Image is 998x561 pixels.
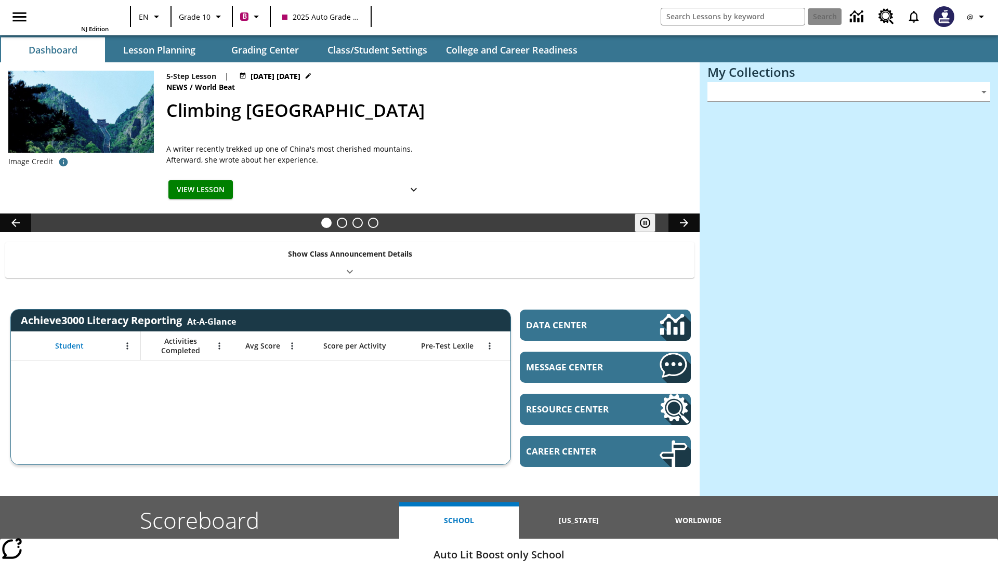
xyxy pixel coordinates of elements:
[21,313,236,327] span: Achieve3000 Literacy Reporting
[166,97,687,124] h2: Climbing Mount Tai
[482,338,497,354] button: Open Menu
[526,361,628,373] span: Message Center
[55,341,84,351] span: Student
[120,338,135,354] button: Open Menu
[175,7,229,26] button: Grade: Grade 10, Select a grade
[41,3,109,33] div: Home
[134,7,167,26] button: Language: EN, Select a language
[5,242,694,278] div: Show Class Announcement Details
[526,445,628,457] span: Career Center
[438,37,586,62] button: College and Career Readiness
[526,403,628,415] span: Resource Center
[927,3,961,30] button: Select a new avatar
[225,71,229,82] span: |
[139,11,149,22] span: EN
[166,71,216,82] p: 5-Step Lesson
[872,3,900,31] a: Resource Center, Will open in new tab
[900,3,927,30] a: Notifications
[236,7,267,26] button: Boost Class color is violet red. Change class color
[179,11,211,22] span: Grade 10
[526,319,624,331] span: Data Center
[403,180,424,199] button: Show Details
[213,37,317,62] button: Grading Center
[41,4,109,25] a: Home
[282,11,359,22] span: 2025 Auto Grade 10
[242,10,247,23] span: B
[519,502,638,539] button: [US_STATE]
[520,394,691,425] a: Resource Center, Will open in new tab
[212,338,227,354] button: Open Menu
[107,37,211,62] button: Lesson Planning
[399,502,519,539] button: School
[251,71,300,82] span: [DATE] [DATE]
[352,218,363,228] button: Slide 3 Pre-release lesson
[284,338,300,354] button: Open Menu
[53,153,74,171] button: Credit for photo and all related images: Public Domain/Charlie Fong
[187,314,236,327] div: At-A-Glance
[421,341,474,351] span: Pre-Test Lexile
[4,2,35,32] button: Open side menu
[967,11,974,22] span: @
[635,213,655,232] button: Pause
[237,71,314,82] button: Jul 22 - Jun 30 Choose Dates
[288,248,412,259] p: Show Class Announcement Details
[368,218,378,228] button: Slide 4 Career Lesson
[520,310,691,341] a: Data Center
[635,213,666,232] div: Pause
[81,25,109,33] span: NJ Edition
[166,82,190,93] span: News
[166,143,426,165] div: A writer recently trekked up one of China's most cherished mountains. Afterward, she wrote about ...
[146,337,215,355] span: Activities Completed
[668,213,700,232] button: Lesson carousel, Next
[323,341,386,351] span: Score per Activity
[337,218,347,228] button: Slide 2 Defining Our Government's Purpose
[8,71,154,153] img: 6000 stone steps to climb Mount Tai in Chinese countryside
[707,65,990,79] h3: My Collections
[661,8,805,25] input: search field
[168,180,233,199] button: View Lesson
[520,352,691,383] a: Message Center
[961,7,994,26] button: Profile/Settings
[844,3,872,31] a: Data Center
[190,82,193,92] span: /
[934,6,954,27] img: Avatar
[639,502,758,539] button: Worldwide
[8,156,53,167] p: Image Credit
[195,82,237,93] span: World Beat
[245,341,280,351] span: Avg Score
[1,37,105,62] button: Dashboard
[520,436,691,467] a: Career Center
[319,37,436,62] button: Class/Student Settings
[321,218,332,228] button: Slide 1 Climbing Mount Tai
